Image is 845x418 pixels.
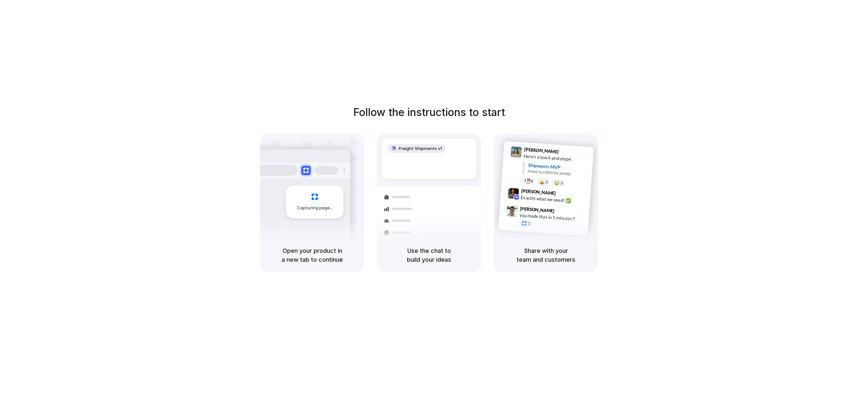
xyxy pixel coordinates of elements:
span: 9:41 AM [561,149,574,157]
h5: Share with your team and customers [502,246,590,264]
span: Freight Shipments v1 [399,145,442,152]
div: Exactly what we need! ✅ [521,194,587,205]
h5: Use the chat to build your ideas [385,246,473,264]
div: Here's a quick prototype [524,152,590,164]
div: 🤯 [554,180,560,185]
div: you made that in 5 minutes?! [519,212,585,223]
div: Added by [PERSON_NAME] [527,168,588,178]
span: [PERSON_NAME] [521,187,556,196]
span: [PERSON_NAME] [520,205,555,214]
span: 1 [528,222,530,225]
div: Shipments MVP [528,162,589,172]
span: [PERSON_NAME] [524,146,559,155]
h5: Open your product in a new tab to continue [268,246,356,264]
span: 8 [531,179,533,183]
span: 9:42 AM [558,190,571,198]
span: 5 [546,180,548,184]
span: Capturing page [297,205,334,211]
h1: Follow the instructions to start [353,104,505,120]
span: 3 [560,181,563,185]
span: 9:47 AM [557,208,570,216]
